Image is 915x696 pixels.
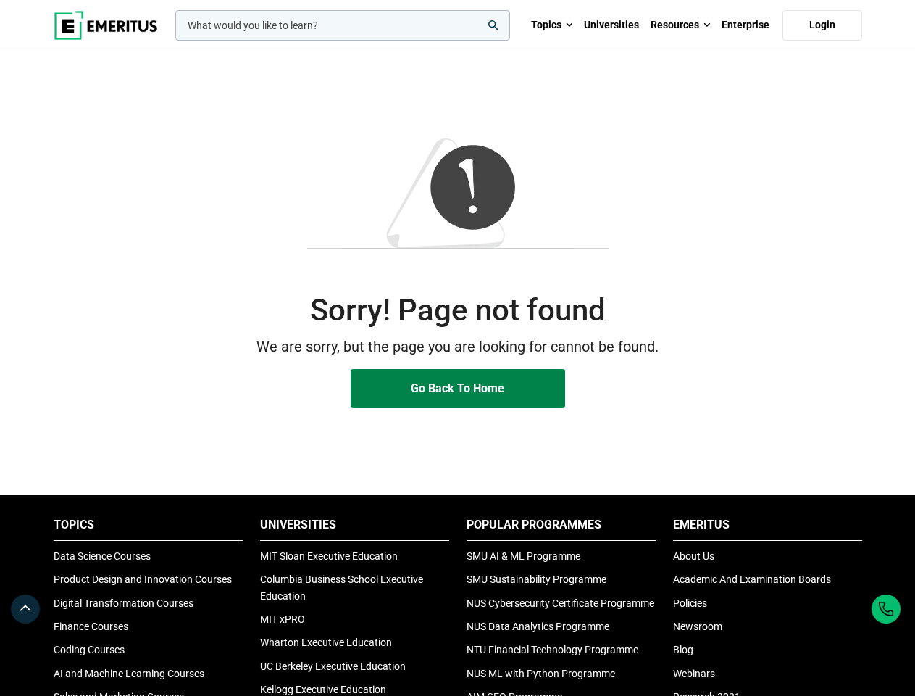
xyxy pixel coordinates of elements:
[467,550,580,562] a: SMU AI & ML Programme
[467,597,654,609] a: NUS Cybersecurity Certificate Programme
[673,573,831,585] a: Academic And Examination Boards
[260,550,398,562] a: MIT Sloan Executive Education
[673,621,722,632] a: Newsroom
[260,660,406,672] a: UC Berkeley Executive Education
[175,10,510,41] input: woocommerce-product-search-field-0
[260,613,305,625] a: MIT xPRO
[467,668,615,679] a: NUS ML with Python Programme
[54,644,125,655] a: Coding Courses
[782,10,862,41] a: Login
[467,644,638,655] a: NTU Financial Technology Programme
[260,637,392,648] a: Wharton Executive Education
[467,621,609,632] a: NUS Data Analytics Programme
[351,369,565,408] a: Go Back To Home
[54,550,151,562] a: Data Science Courses
[411,381,504,395] span: Go Back To Home
[54,292,862,328] h2: Sorry! Page not found
[673,550,714,562] a: About Us
[467,573,606,585] a: SMU Sustainability Programme
[307,138,609,249] img: 404-Image
[54,573,232,585] a: Product Design and Innovation Courses
[54,621,128,632] a: Finance Courses
[54,597,193,609] a: Digital Transformation Courses
[260,684,386,695] a: Kellogg Executive Education
[673,597,707,609] a: Policies
[54,336,862,358] p: We are sorry, but the page you are looking for cannot be found.
[54,668,204,679] a: AI and Machine Learning Courses
[673,644,693,655] a: Blog
[673,668,715,679] a: Webinars
[260,573,423,601] a: Columbia Business School Executive Education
